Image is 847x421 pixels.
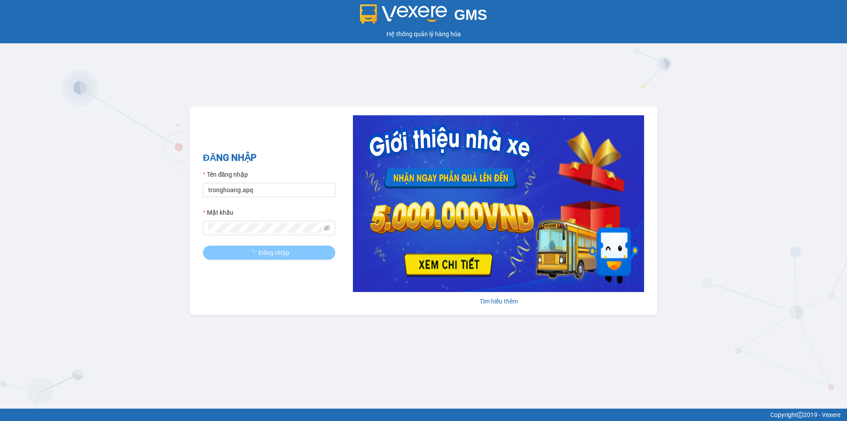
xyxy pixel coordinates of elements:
[203,170,248,179] label: Tên đăng nhập
[7,410,840,420] div: Copyright 2019 - Vexere
[454,7,487,23] span: GMS
[353,115,644,292] img: banner-0
[797,412,803,418] span: copyright
[324,225,330,231] span: eye-invisible
[2,29,845,39] div: Hệ thống quản lý hàng hóa
[203,183,335,197] input: Tên đăng nhập
[203,246,335,260] button: Đăng nhập
[259,248,289,258] span: Đăng nhập
[360,13,487,20] a: GMS
[360,4,447,24] img: logo 2
[353,296,644,306] div: Tìm hiểu thêm
[203,151,335,165] h2: ĐĂNG NHẬP
[249,250,259,256] span: loading
[208,223,322,233] input: Mật khẩu
[203,208,233,217] label: Mật khẩu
